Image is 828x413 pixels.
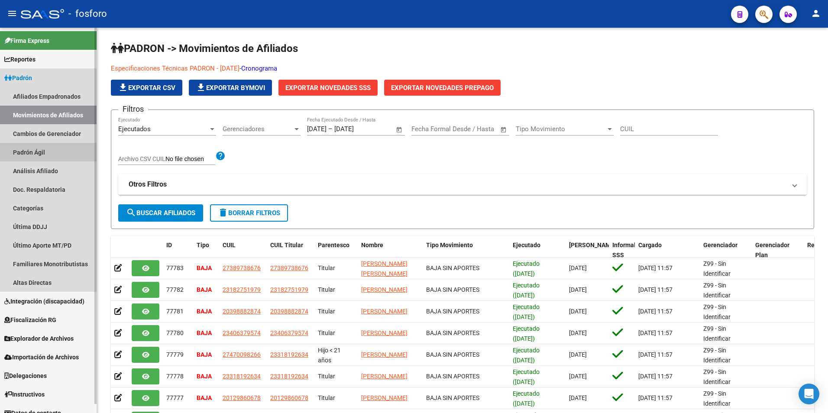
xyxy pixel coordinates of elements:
span: Exportar Novedades Prepago [391,84,494,92]
span: Z99 - Sin Identificar [703,390,731,407]
span: 77782 [166,286,184,293]
span: Ejecutado [513,242,540,248]
input: End date [334,125,376,133]
datatable-header-cell: Tipo [193,236,219,265]
span: Z99 - Sin Identificar [703,260,731,277]
span: Tipo [197,242,209,248]
span: CUIL Titular [270,242,303,248]
span: Tipo Movimiento [426,242,473,248]
span: BAJA SIN APORTES [426,394,479,401]
button: Exportar Novedades SSS [278,80,378,96]
span: BAJA SIN APORTES [426,329,479,336]
datatable-header-cell: Nombre [358,236,423,265]
strong: Otros Filtros [129,180,167,189]
button: Open calendar [395,125,404,135]
span: BAJA SIN APORTES [426,265,479,271]
span: [DATE] [569,265,587,271]
span: 23406379574 [270,329,308,336]
datatable-header-cell: ID [163,236,193,265]
p: - [111,64,673,73]
span: 23318192634 [270,351,308,358]
span: Gerenciadores [223,125,293,133]
span: Ejecutado ([DATE]) [513,368,540,385]
span: 27470098266 [223,351,261,358]
span: Gerenciador [703,242,737,248]
span: Titular [318,373,335,380]
span: 77780 [166,329,184,336]
span: 27389738676 [223,265,261,271]
span: Borrar Filtros [218,209,280,217]
span: – [328,125,333,133]
mat-expansion-panel-header: Otros Filtros [118,174,807,195]
span: Gerenciador Plan [755,242,789,258]
span: Z99 - Sin Identificar [703,347,731,364]
span: 23182751979 [223,286,261,293]
span: [DATE] 11:57 [638,286,673,293]
strong: BAJA [197,373,212,380]
span: CUIL [223,242,236,248]
span: [PERSON_NAME] [PERSON_NAME] [361,260,408,277]
button: Exportar CSV [111,80,182,96]
span: Hijo < 21 años [318,347,341,364]
strong: BAJA [197,394,212,401]
span: [DATE] 11:57 [638,394,673,401]
span: Padrón [4,73,32,83]
span: Reportes [4,55,36,64]
strong: BAJA [197,351,212,358]
datatable-header-cell: Parentesco [314,236,358,265]
span: Fiscalización RG [4,315,56,325]
span: [PERSON_NAME] [361,373,408,380]
span: [PERSON_NAME] [361,308,408,315]
strong: BAJA [197,329,212,336]
span: Z99 - Sin Identificar [703,282,731,299]
input: Start date [307,125,327,133]
span: 20398882874 [270,308,308,315]
span: [DATE] [569,351,587,358]
span: Ejecutado ([DATE]) [513,260,540,277]
datatable-header-cell: Informable SSS [609,236,635,265]
span: Ejecutado ([DATE]) [513,303,540,320]
span: 23318192634 [223,373,261,380]
span: 27389738676 [270,265,308,271]
span: [PERSON_NAME] [569,242,616,248]
a: Cronograma [241,65,277,72]
span: 20129860678 [270,394,308,401]
input: End date [447,125,489,133]
span: Titular [318,329,335,336]
span: 23182751979 [270,286,308,293]
span: Ejecutado ([DATE]) [513,325,540,342]
span: [PERSON_NAME] [361,351,408,358]
button: Borrar Filtros [210,204,288,222]
span: Archivo CSV CUIL [118,155,165,162]
span: Ejecutados [118,125,151,133]
span: Delegaciones [4,371,47,381]
span: [DATE] [569,373,587,380]
mat-icon: delete [218,207,228,218]
span: Instructivos [4,390,45,399]
span: BAJA SIN APORTES [426,286,479,293]
span: 23318192634 [270,373,308,380]
span: 77781 [166,308,184,315]
strong: BAJA [197,286,212,293]
span: 77777 [166,394,184,401]
span: - fosforo [68,4,107,23]
span: [DATE] [569,394,587,401]
span: [DATE] [569,286,587,293]
span: Cargado [638,242,662,248]
datatable-header-cell: CUIL Titular [267,236,314,265]
strong: BAJA [197,308,212,315]
span: [PERSON_NAME] [361,286,408,293]
span: 77783 [166,265,184,271]
mat-icon: search [126,207,136,218]
input: Start date [411,125,440,133]
span: [DATE] [569,329,587,336]
span: Integración (discapacidad) [4,297,84,306]
mat-icon: person [811,8,821,19]
span: Exportar Bymovi [196,84,265,92]
datatable-header-cell: CUIL [219,236,267,265]
h3: Filtros [118,103,148,115]
span: Importación de Archivos [4,352,79,362]
span: Exportar Novedades SSS [285,84,371,92]
button: Open calendar [499,125,509,135]
mat-icon: file_download [118,82,128,93]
